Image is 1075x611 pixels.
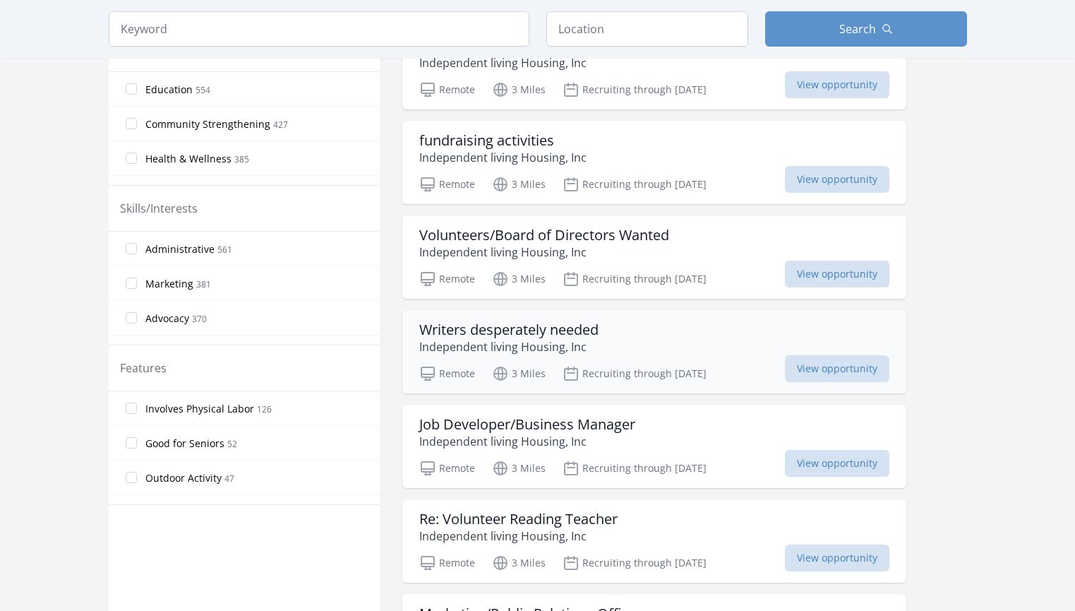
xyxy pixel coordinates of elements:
a: Volunteers/Board of Directors Wanted Independent living Housing, Inc Remote 3 Miles Recruiting th... [402,215,906,299]
p: Remote [419,554,475,571]
p: Remote [419,460,475,477]
span: Marketing [145,277,193,291]
span: Outdoor Activity [145,471,222,485]
h3: fundraising activities [419,132,587,149]
p: 3 Miles [492,365,546,382]
span: View opportunity [785,261,889,287]
span: View opportunity [785,355,889,382]
p: Independent living Housing, Inc [419,244,669,261]
span: View opportunity [785,71,889,98]
p: Independent living Housing, Inc [419,528,618,545]
input: Involves Physical Labor 126 [126,403,137,414]
h3: Job Developer/Business Manager [419,416,635,433]
legend: Skills/Interests [120,200,198,217]
legend: Features [120,360,167,376]
input: Administrative 561 [126,243,137,254]
span: 561 [217,244,232,256]
span: 427 [273,119,288,131]
p: Recruiting through [DATE] [563,460,707,477]
p: 3 Miles [492,460,546,477]
span: 47 [224,473,234,485]
h3: Re: Volunteer Reading Teacher [419,511,618,528]
a: Communication, Fundraising, Marketing & Public Relation Positions Independent living Housing, Inc... [402,26,906,109]
h3: Volunteers/Board of Directors Wanted [419,227,669,244]
span: Advocacy [145,312,189,326]
p: Independent living Housing, Inc [419,149,587,166]
input: Health & Wellness 385 [126,153,137,164]
span: View opportunity [785,166,889,193]
a: Re: Volunteer Reading Teacher Independent living Housing, Inc Remote 3 Miles Recruiting through [... [402,499,906,583]
a: Writers desperately needed Independent living Housing, Inc Remote 3 Miles Recruiting through [DAT... [402,310,906,393]
input: Keyword [109,11,529,47]
p: Recruiting through [DATE] [563,554,707,571]
p: Remote [419,81,475,98]
p: Remote [419,365,475,382]
p: 3 Miles [492,81,546,98]
span: 52 [227,438,237,450]
p: 3 Miles [492,271,546,287]
h3: Writers desperately needed [419,321,599,338]
button: Search [765,11,967,47]
p: 3 Miles [492,176,546,193]
input: Good for Seniors 52 [126,437,137,449]
span: Administrative [145,242,215,256]
span: 381 [196,278,211,290]
span: 370 [192,313,207,325]
p: 3 Miles [492,554,546,571]
span: 126 [257,403,272,415]
span: View opportunity [785,450,889,477]
span: Involves Physical Labor [145,402,254,416]
input: Advocacy 370 [126,312,137,324]
a: Job Developer/Business Manager Independent living Housing, Inc Remote 3 Miles Recruiting through ... [402,405,906,488]
p: Remote [419,271,475,287]
span: Health & Wellness [145,152,232,166]
p: Recruiting through [DATE] [563,176,707,193]
p: Remote [419,176,475,193]
a: fundraising activities Independent living Housing, Inc Remote 3 Miles Recruiting through [DATE] V... [402,121,906,204]
p: Recruiting through [DATE] [563,81,707,98]
input: Marketing 381 [126,278,137,289]
p: Independent living Housing, Inc [419,54,858,71]
span: Education [145,83,193,97]
input: Education 554 [126,83,137,95]
input: Location [546,11,748,47]
span: 385 [234,153,249,165]
input: Community Strengthening 427 [126,118,137,129]
p: Independent living Housing, Inc [419,433,635,450]
span: View opportunity [785,545,889,571]
span: 554 [196,84,210,96]
span: Good for Seniors [145,437,224,451]
span: Community Strengthening [145,117,270,131]
p: Recruiting through [DATE] [563,365,707,382]
span: Search [839,20,876,37]
p: Independent living Housing, Inc [419,338,599,355]
p: Recruiting through [DATE] [563,271,707,287]
input: Outdoor Activity 47 [126,472,137,483]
